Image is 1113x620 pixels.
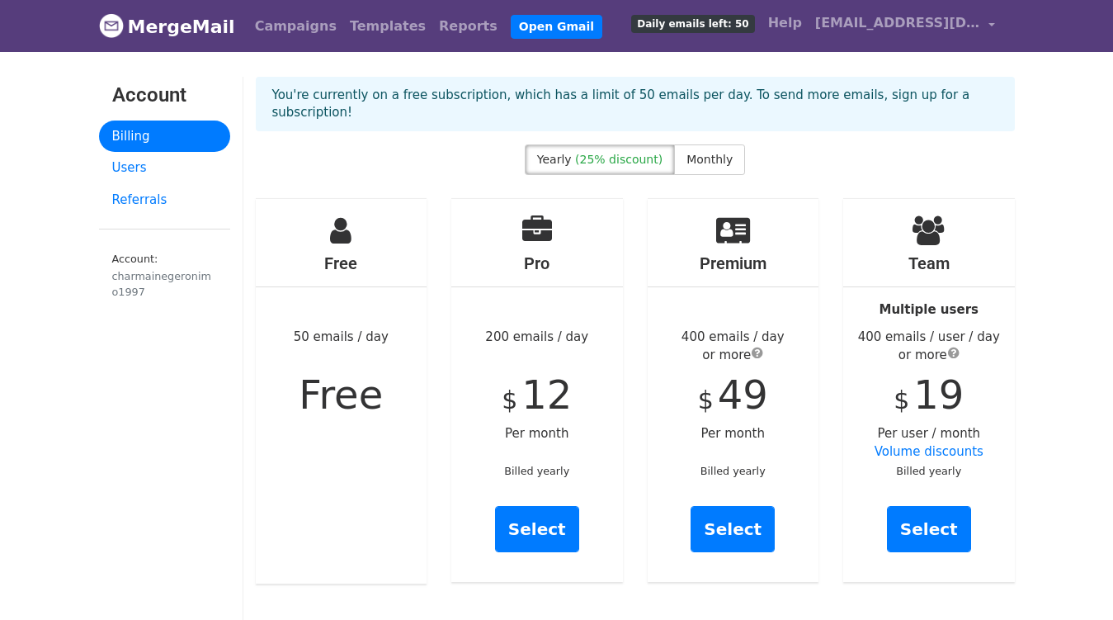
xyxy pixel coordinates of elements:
[880,302,979,317] strong: Multiple users
[887,506,971,552] a: Select
[112,253,217,300] small: Account:
[809,7,1002,45] a: [EMAIL_ADDRESS][DOMAIN_NAME]
[648,328,819,365] div: 400 emails / day or more
[511,15,602,39] a: Open Gmail
[256,253,427,273] h4: Free
[495,506,579,552] a: Select
[99,9,235,44] a: MergeMail
[894,386,909,414] span: $
[686,153,733,166] span: Monthly
[451,199,623,582] div: 200 emails / day Per month
[691,506,775,552] a: Select
[99,184,230,216] a: Referrals
[815,13,980,33] span: [EMAIL_ADDRESS][DOMAIN_NAME]
[631,15,754,33] span: Daily emails left: 50
[343,10,432,43] a: Templates
[537,153,572,166] span: Yearly
[502,386,517,414] span: $
[272,87,998,121] p: You're currently on a free subscription, which has a limit of 50 emails per day. To send more ema...
[700,465,766,477] small: Billed yearly
[843,253,1015,273] h4: Team
[112,83,217,107] h3: Account
[299,372,383,418] span: Free
[913,372,964,418] span: 19
[762,7,809,40] a: Help
[843,328,1015,365] div: 400 emails / user / day or more
[112,268,217,300] div: charmainegeronimo1997
[521,372,572,418] span: 12
[99,121,230,153] a: Billing
[648,199,819,582] div: Per month
[99,152,230,184] a: Users
[575,153,663,166] span: (25% discount)
[256,199,427,584] div: 50 emails / day
[248,10,343,43] a: Campaigns
[648,253,819,273] h4: Premium
[718,372,768,418] span: 49
[698,386,714,414] span: $
[451,253,623,273] h4: Pro
[99,13,124,38] img: MergeMail logo
[896,465,961,477] small: Billed yearly
[504,465,569,477] small: Billed yearly
[625,7,761,40] a: Daily emails left: 50
[432,10,504,43] a: Reports
[843,199,1015,582] div: Per user / month
[875,444,983,459] a: Volume discounts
